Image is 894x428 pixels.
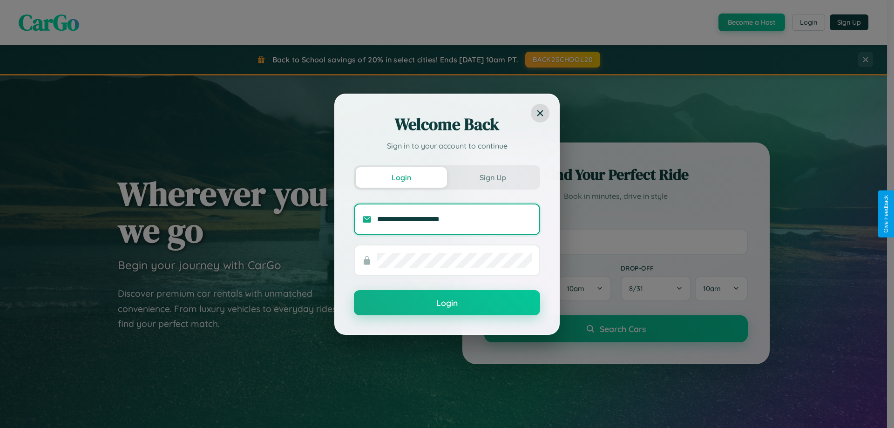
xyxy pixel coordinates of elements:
[354,113,540,136] h2: Welcome Back
[354,290,540,315] button: Login
[447,167,538,188] button: Sign Up
[883,195,889,233] div: Give Feedback
[354,140,540,151] p: Sign in to your account to continue
[356,167,447,188] button: Login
